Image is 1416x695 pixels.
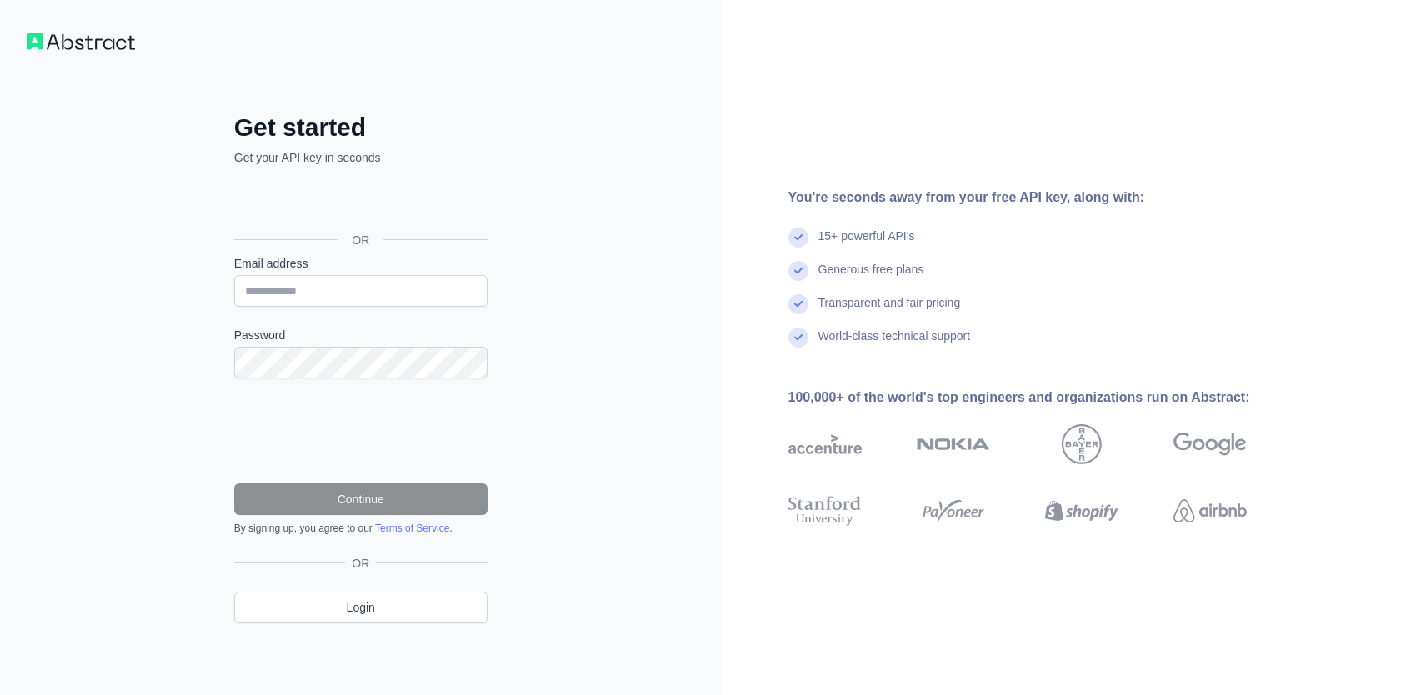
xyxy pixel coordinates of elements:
[788,492,862,529] img: stanford university
[788,227,808,247] img: check mark
[345,555,376,572] span: OR
[818,261,924,294] div: Generous free plans
[234,112,488,142] h2: Get started
[234,149,488,166] p: Get your API key in seconds
[788,387,1300,407] div: 100,000+ of the world's top engineers and organizations run on Abstract:
[788,294,808,314] img: check mark
[788,327,808,347] img: check mark
[234,592,488,623] a: Login
[788,187,1300,207] div: You're seconds away from your free API key, along with:
[788,424,862,464] img: accenture
[338,232,383,248] span: OR
[818,227,915,261] div: 15+ powerful API's
[375,522,449,534] a: Terms of Service
[234,255,488,272] label: Email address
[917,424,990,464] img: nokia
[1062,424,1102,464] img: bayer
[226,184,493,221] iframe: “使用 Google 账号登录”按钮
[234,327,488,343] label: Password
[917,492,990,529] img: payoneer
[1173,424,1247,464] img: google
[818,294,961,327] div: Transparent and fair pricing
[234,398,488,463] iframe: reCAPTCHA
[818,327,971,361] div: World-class technical support
[27,33,135,50] img: Workflow
[1045,492,1118,529] img: shopify
[234,522,488,535] div: By signing up, you agree to our .
[234,483,488,515] button: Continue
[1173,492,1247,529] img: airbnb
[788,261,808,281] img: check mark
